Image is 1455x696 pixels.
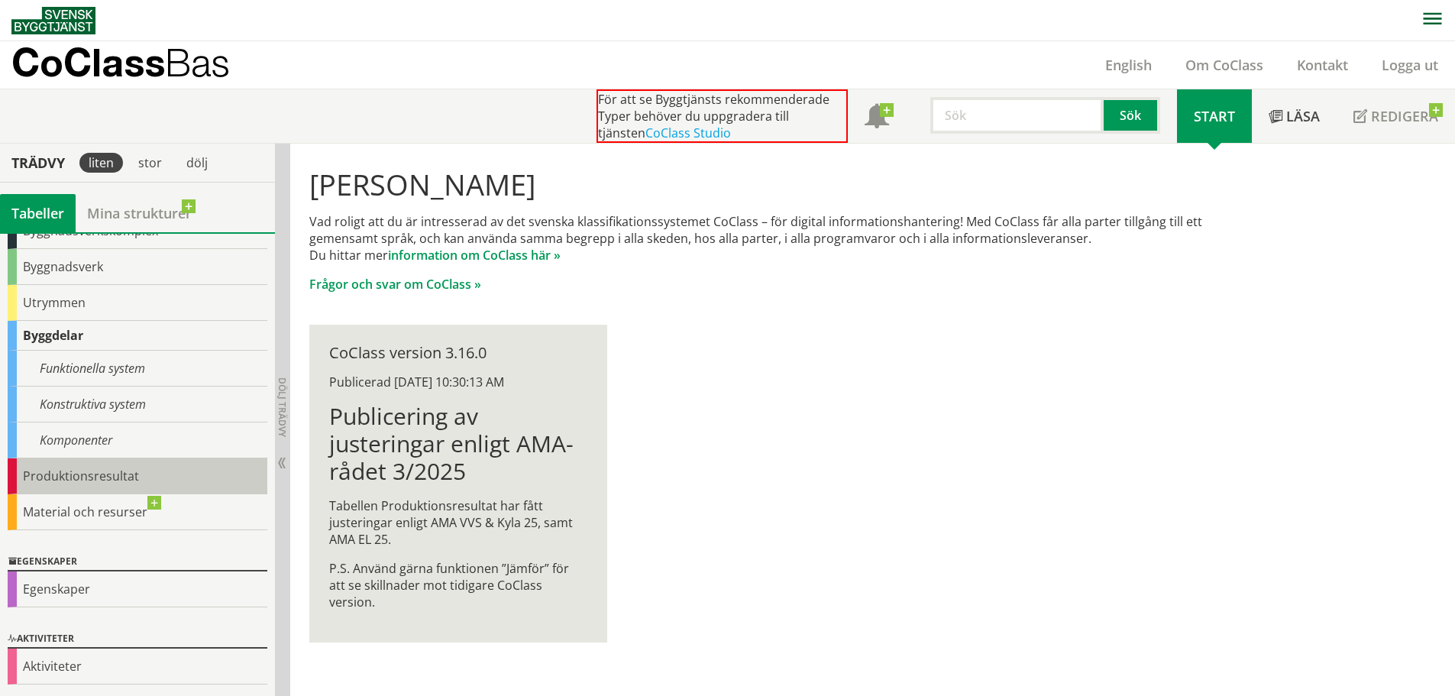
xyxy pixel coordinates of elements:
div: CoClass version 3.16.0 [329,345,587,361]
p: Tabellen Produktionsresultat har fått justeringar enligt AMA VVS & Kyla 25, samt AMA EL 25. [329,497,587,548]
span: Läsa [1286,107,1320,125]
div: Aktiviteter [8,649,267,685]
img: Svensk Byggtjänst [11,7,95,34]
h1: Publicering av justeringar enligt AMA-rådet 3/2025 [329,403,587,485]
a: English [1088,56,1169,74]
a: CoClassBas [11,41,263,89]
p: Vad roligt att du är intresserad av det svenska klassifikationssystemet CoClass – för digital inf... [309,213,1248,264]
p: CoClass [11,53,230,71]
a: Kontakt [1280,56,1365,74]
span: Bas [165,40,230,85]
div: Aktiviteter [8,630,267,649]
div: dölj [177,153,217,173]
div: För att se Byggtjänsts rekommenderade Typer behöver du uppgradera till tjänsten [597,89,848,143]
div: Komponenter [8,422,267,458]
a: Logga ut [1365,56,1455,74]
div: stor [129,153,171,173]
a: information om CoClass här » [388,247,561,264]
div: Konstruktiva system [8,387,267,422]
a: Frågor och svar om CoClass » [309,276,481,293]
div: Publicerad [DATE] 10:30:13 AM [329,374,587,390]
a: Läsa [1252,89,1337,143]
span: Redigera [1371,107,1438,125]
span: Start [1194,107,1235,125]
a: Start [1177,89,1252,143]
div: Material och resurser [8,494,267,530]
div: Byggnadsverk [8,249,267,285]
h1: [PERSON_NAME] [309,167,1248,201]
a: Redigera [1337,89,1455,143]
div: Trädvy [3,154,73,171]
div: Egenskaper [8,553,267,571]
div: Produktionsresultat [8,458,267,494]
p: P.S. Använd gärna funktionen ”Jämför” för att se skillnader mot tidigare CoClass version. [329,560,587,610]
div: Byggdelar [8,321,267,351]
span: Dölj trädvy [276,377,289,437]
a: CoClass Studio [645,125,731,141]
div: Utrymmen [8,285,267,321]
div: liten [79,153,123,173]
div: Egenskaper [8,571,267,607]
a: Mina strukturer [76,194,203,232]
button: Sök [1104,97,1160,134]
div: Funktionella system [8,351,267,387]
a: Om CoClass [1169,56,1280,74]
span: Notifikationer [865,105,889,130]
input: Sök [930,97,1104,134]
